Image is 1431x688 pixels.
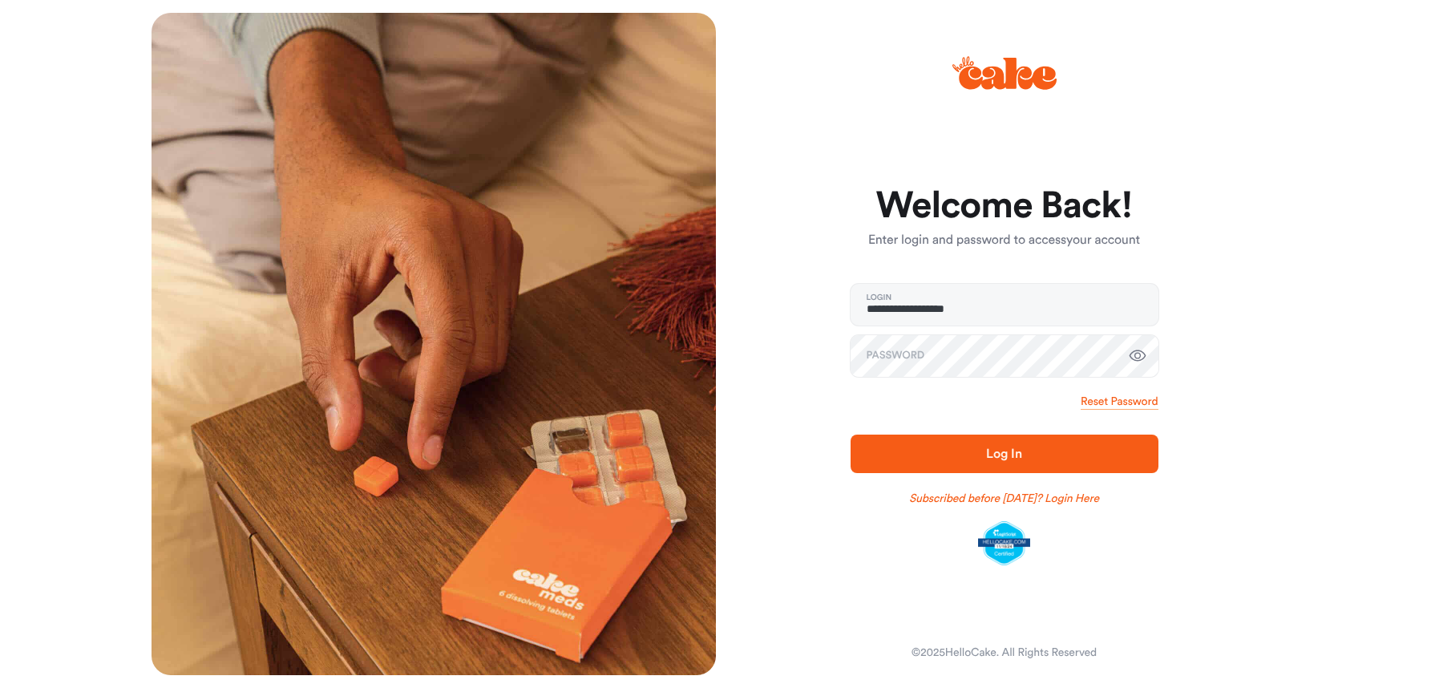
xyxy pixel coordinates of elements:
[912,645,1097,661] div: © 2025 HelloCake. All Rights Reserved
[1081,394,1158,410] a: Reset Password
[851,187,1158,225] h1: Welcome Back!
[978,521,1030,566] img: legit-script-certified.png
[851,231,1158,250] p: Enter login and password to access your account
[909,491,1099,507] a: Subscribed before [DATE]? Login Here
[986,447,1021,460] span: Log In
[851,435,1158,473] button: Log In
